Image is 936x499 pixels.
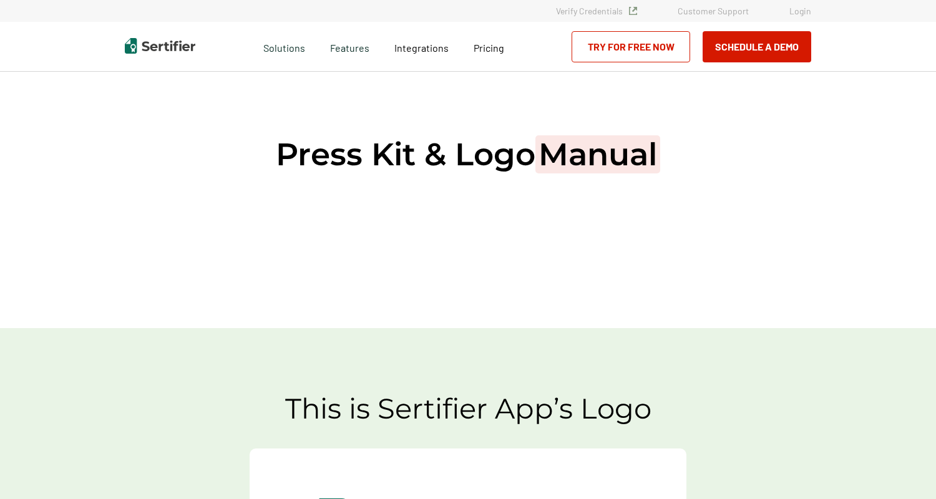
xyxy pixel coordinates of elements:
a: Integrations [394,39,449,54]
span: Pricing [474,42,504,54]
span: Integrations [394,42,449,54]
img: Sertifier | Digital Credentialing Platform [125,38,195,54]
img: Verified [629,7,637,15]
span: This is Sertifier App’s Logo [31,390,905,427]
a: Pricing [474,39,504,54]
a: Verify Credentials [556,6,637,16]
a: Customer Support [678,6,749,16]
a: Login [789,6,811,16]
span: Manual [535,135,660,173]
a: Try for Free Now [572,31,690,62]
span: Solutions [263,39,305,54]
span: Features [330,39,369,54]
h1: Press Kit & Logo [276,134,660,175]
